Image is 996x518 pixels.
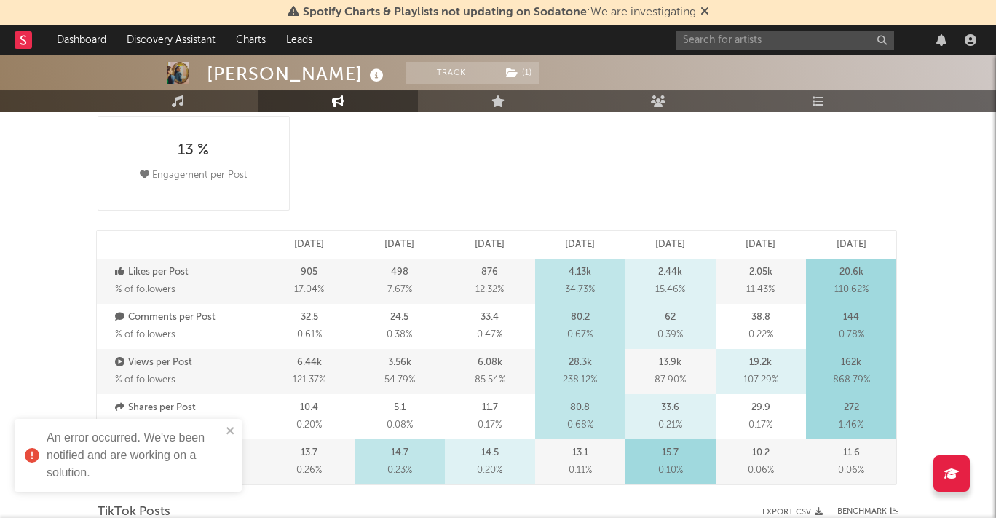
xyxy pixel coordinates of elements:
input: Search for artists [676,31,894,50]
p: 14.5 [481,444,499,462]
p: Comments per Post [115,309,261,326]
p: [DATE] [384,236,414,254]
span: 0.11 % [569,462,592,479]
span: 0.20 % [296,417,322,434]
p: 14.7 [391,444,408,462]
p: 4.13k [569,264,591,281]
p: 29.9 [751,399,770,417]
p: 5.1 [394,399,406,417]
span: 7.67 % [387,281,412,299]
span: 0.17 % [478,417,502,434]
p: 28.3k [569,354,592,372]
p: 498 [391,264,408,281]
span: 0.68 % [567,417,593,434]
div: Engagement per Post [140,167,247,184]
p: [DATE] [294,236,324,254]
span: 121.37 % [293,372,325,389]
p: 33.6 [661,399,679,417]
p: 2.44k [658,264,682,281]
span: 54.79 % [384,372,415,389]
span: 868.79 % [833,372,870,389]
span: 0.06 % [838,462,864,479]
p: 10.4 [300,399,318,417]
span: 15.46 % [655,281,685,299]
p: 13.9k [659,354,681,372]
span: 110.62 % [834,281,869,299]
a: Leads [276,25,323,55]
div: [PERSON_NAME] [207,62,387,86]
p: 144 [843,309,859,326]
span: 17.04 % [294,281,324,299]
p: Shares per Post [115,399,261,417]
div: 13 % [178,142,209,160]
span: % of followers [115,285,175,294]
p: 38.8 [751,309,770,326]
p: 13.1 [572,444,588,462]
span: 0.06 % [748,462,774,479]
p: 80.2 [571,309,590,326]
p: 15.7 [662,444,679,462]
p: 13.7 [301,444,317,462]
p: [DATE] [655,236,685,254]
span: 0.39 % [657,326,683,344]
p: 6.08k [478,354,502,372]
p: Views per Post [115,354,261,372]
p: [DATE] [565,236,595,254]
p: 80.8 [570,399,590,417]
a: Discovery Assistant [116,25,226,55]
span: 1.46 % [839,417,863,434]
span: : We are investigating [303,7,696,18]
p: 20.6k [839,264,863,281]
span: ( 1 ) [497,62,539,84]
button: close [226,425,236,439]
p: 905 [301,264,317,281]
p: 19.2k [749,354,772,372]
span: 85.54 % [475,372,505,389]
span: 0.22 % [748,326,773,344]
a: Charts [226,25,276,55]
p: 11.6 [843,444,860,462]
span: 0.38 % [387,326,412,344]
span: 0.23 % [387,462,412,479]
p: [DATE] [475,236,505,254]
span: % of followers [115,330,175,340]
p: 33.4 [481,309,499,326]
span: 0.67 % [567,326,593,344]
p: 272 [844,399,859,417]
span: 0.21 % [658,417,682,434]
p: 32.5 [301,309,318,326]
p: 2.05k [749,264,772,281]
p: Likes per Post [115,264,261,281]
p: 62 [665,309,676,326]
a: Dashboard [47,25,116,55]
span: 0.26 % [296,462,322,479]
p: 162k [841,354,861,372]
span: 0.10 % [658,462,683,479]
span: 0.78 % [839,326,864,344]
span: 34.73 % [565,281,595,299]
span: % of followers [115,375,175,385]
span: Spotify Charts & Playlists not updating on Sodatone [303,7,587,18]
p: 10.2 [752,444,770,462]
span: 87.90 % [655,372,686,389]
p: [DATE] [746,236,775,254]
p: [DATE] [837,236,866,254]
p: 24.5 [390,309,408,326]
div: An error occurred. We've been notified and are working on a solution. [47,429,221,482]
p: 876 [481,264,498,281]
span: 0.20 % [477,462,502,479]
span: 11.43 % [746,281,775,299]
span: 0.47 % [477,326,502,344]
span: 0.17 % [748,417,772,434]
span: 0.61 % [297,326,322,344]
button: (1) [497,62,539,84]
span: Dismiss [700,7,709,18]
span: 107.29 % [743,372,778,389]
button: Export CSV [762,508,823,517]
span: 238.12 % [563,372,597,389]
span: 0.08 % [387,417,413,434]
p: 6.44k [297,354,322,372]
p: 3.56k [388,354,411,372]
button: Track [406,62,497,84]
p: 11.7 [482,399,498,417]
